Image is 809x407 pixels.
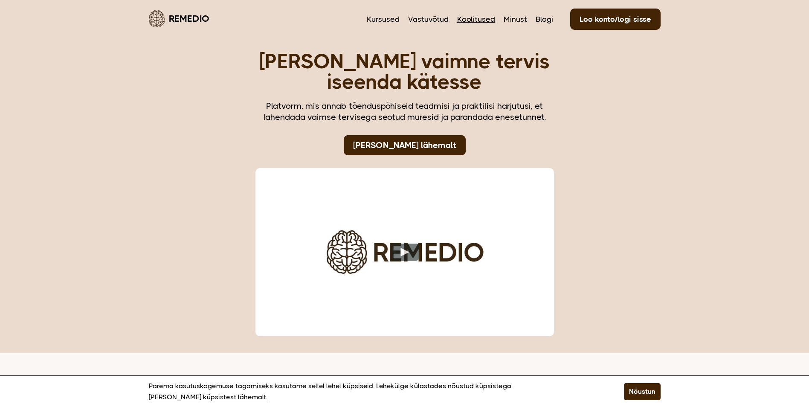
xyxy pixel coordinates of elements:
[344,135,466,155] a: [PERSON_NAME] lähemalt
[367,14,400,25] a: Kursused
[149,10,165,27] img: Remedio logo
[255,51,554,92] h1: [PERSON_NAME] vaimne tervis iseenda kätesse
[149,392,267,403] a: [PERSON_NAME] küpsistest lähemalt.
[624,383,661,400] button: Nõustun
[149,9,209,29] a: Remedio
[457,14,495,25] a: Koolitused
[536,14,553,25] a: Blogi
[255,101,554,123] div: Platvorm, mis annab tõenduspõhiseid teadmisi ja praktilisi harjutusi, et lahendada vaimse tervise...
[391,244,418,261] button: Play video
[570,9,661,30] a: Loo konto/logi sisse
[408,14,449,25] a: Vastuvõtud
[504,14,527,25] a: Minust
[149,381,603,403] p: Parema kasutuskogemuse tagamiseks kasutame sellel lehel küpsiseid. Lehekülge külastades nõustud k...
